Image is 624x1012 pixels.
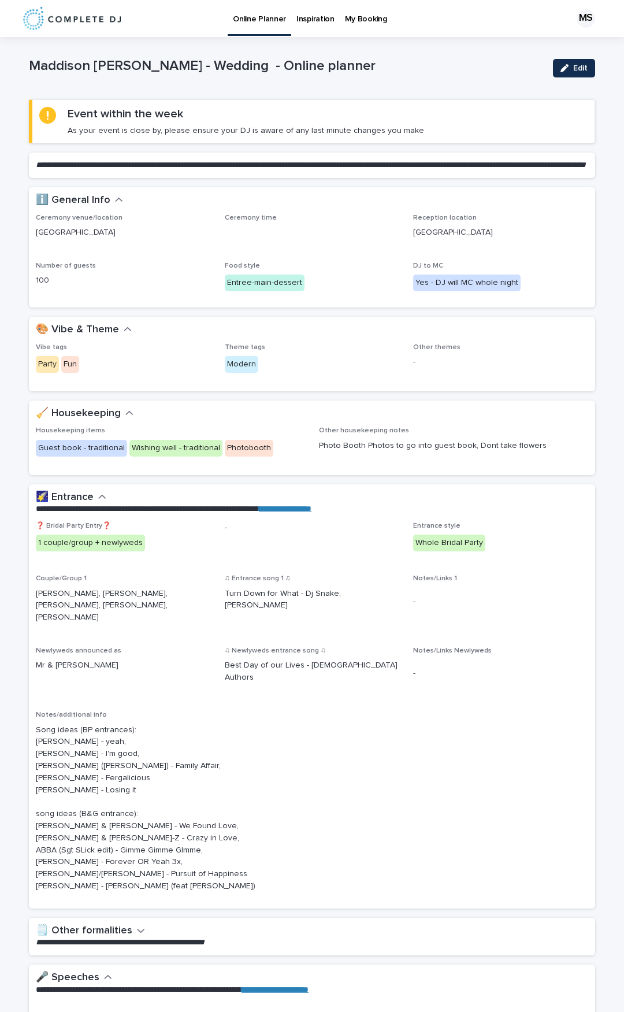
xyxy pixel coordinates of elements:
[413,262,443,269] span: DJ to MC
[413,214,477,221] span: Reception location
[36,324,132,336] button: 🎨 Vibe & Theme
[36,194,123,207] button: ℹ️ General Info
[36,972,99,984] h2: 🎤 Speeches
[36,227,211,239] p: [GEOGRAPHIC_DATA]
[36,575,87,582] span: Couple/Group 1
[36,724,255,892] p: Song ideas (BP entrances): [PERSON_NAME] - yeah, [PERSON_NAME] - I'm good, [PERSON_NAME] ([PERSON...
[129,440,222,457] div: Wishing well - traditional
[413,275,521,291] div: Yes - DJ will MC whole night
[36,194,110,207] h2: ℹ️ General Info
[36,659,211,672] p: Mr & [PERSON_NAME]
[36,407,121,420] h2: 🧹 Housekeeping
[36,427,105,434] span: Housekeeping items
[36,356,59,373] div: Party
[413,596,588,608] p: -
[413,356,588,368] p: -
[553,59,595,77] button: Edit
[61,356,79,373] div: Fun
[36,972,112,984] button: 🎤 Speeches
[319,427,409,434] span: Other housekeeping notes
[36,925,132,937] h2: 🗒️ Other formalities
[225,356,258,373] div: Modern
[68,107,183,121] h2: Event within the week
[573,64,588,72] span: Edit
[36,491,94,504] h2: 🌠 Entrance
[413,535,485,551] div: Whole Bridal Party
[225,588,372,612] p: Turn Down for What - Dj Snake, [PERSON_NAME]
[319,440,588,452] p: Photo Booth Photos to go into guest book, Dont take flowers
[413,227,588,239] p: [GEOGRAPHIC_DATA]
[36,214,122,221] span: Ceremony venue/location
[225,659,400,684] p: Best Day of our Lives - [DEMOGRAPHIC_DATA] Authors
[225,647,326,654] span: ♫ Newlyweds entrance song ♫
[36,262,96,269] span: Number of guests
[225,275,304,291] div: Entree-main-dessert
[225,262,260,269] span: Food style
[36,588,211,624] p: [PERSON_NAME], [PERSON_NAME], [PERSON_NAME], [PERSON_NAME], [PERSON_NAME]
[36,647,121,654] span: Newlyweds announced as
[36,711,107,718] span: Notes/additional info
[413,668,588,680] p: -
[413,344,460,351] span: Other themes
[36,522,111,529] span: ❓ Bridal Party Entry❓
[36,535,145,551] div: 1 couple/group + newlyweds
[413,647,492,654] span: Notes/Links Newlyweds
[36,275,211,287] p: 100
[225,440,273,457] div: Photobooth
[413,575,457,582] span: Notes/Links 1
[23,7,121,30] img: 8nP3zCmvR2aWrOmylPw8
[225,575,291,582] span: ♫ Entrance song 1 ♫
[68,125,424,136] p: As your event is close by, please ensure your DJ is aware of any last minute changes you make
[36,491,106,504] button: 🌠 Entrance
[36,344,67,351] span: Vibe tags
[225,522,400,534] p: -
[36,440,127,457] div: Guest book - traditional
[413,522,460,529] span: Entrance style
[36,925,145,937] button: 🗒️ Other formalities
[36,324,119,336] h2: 🎨 Vibe & Theme
[29,58,544,75] p: Maddison [PERSON_NAME] - Wedding - Online planner
[225,214,277,221] span: Ceremony time
[577,9,595,28] div: MS
[225,344,265,351] span: Theme tags
[36,407,133,420] button: 🧹 Housekeeping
